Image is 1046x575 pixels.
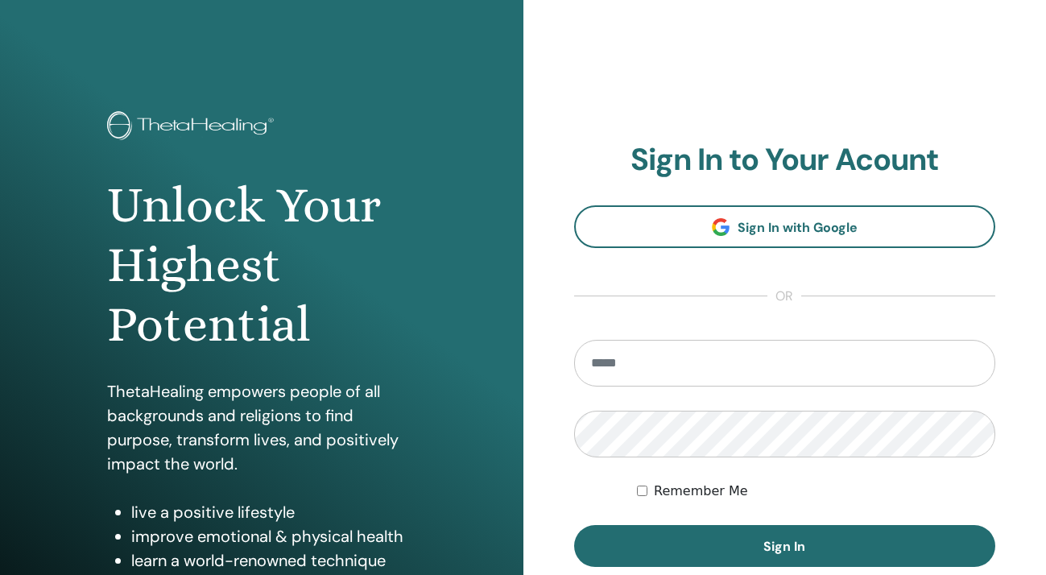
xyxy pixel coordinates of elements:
p: ThetaHealing empowers people of all backgrounds and religions to find purpose, transform lives, a... [107,379,416,476]
div: Keep me authenticated indefinitely or until I manually logout [637,482,995,501]
h2: Sign In to Your Acount [574,142,996,179]
span: Sign In with Google [738,219,858,236]
li: learn a world-renowned technique [131,548,416,573]
button: Sign In [574,525,996,567]
span: Sign In [763,538,805,555]
label: Remember Me [654,482,748,501]
span: or [767,287,801,306]
li: improve emotional & physical health [131,524,416,548]
li: live a positive lifestyle [131,500,416,524]
h1: Unlock Your Highest Potential [107,176,416,355]
a: Sign In with Google [574,205,996,248]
